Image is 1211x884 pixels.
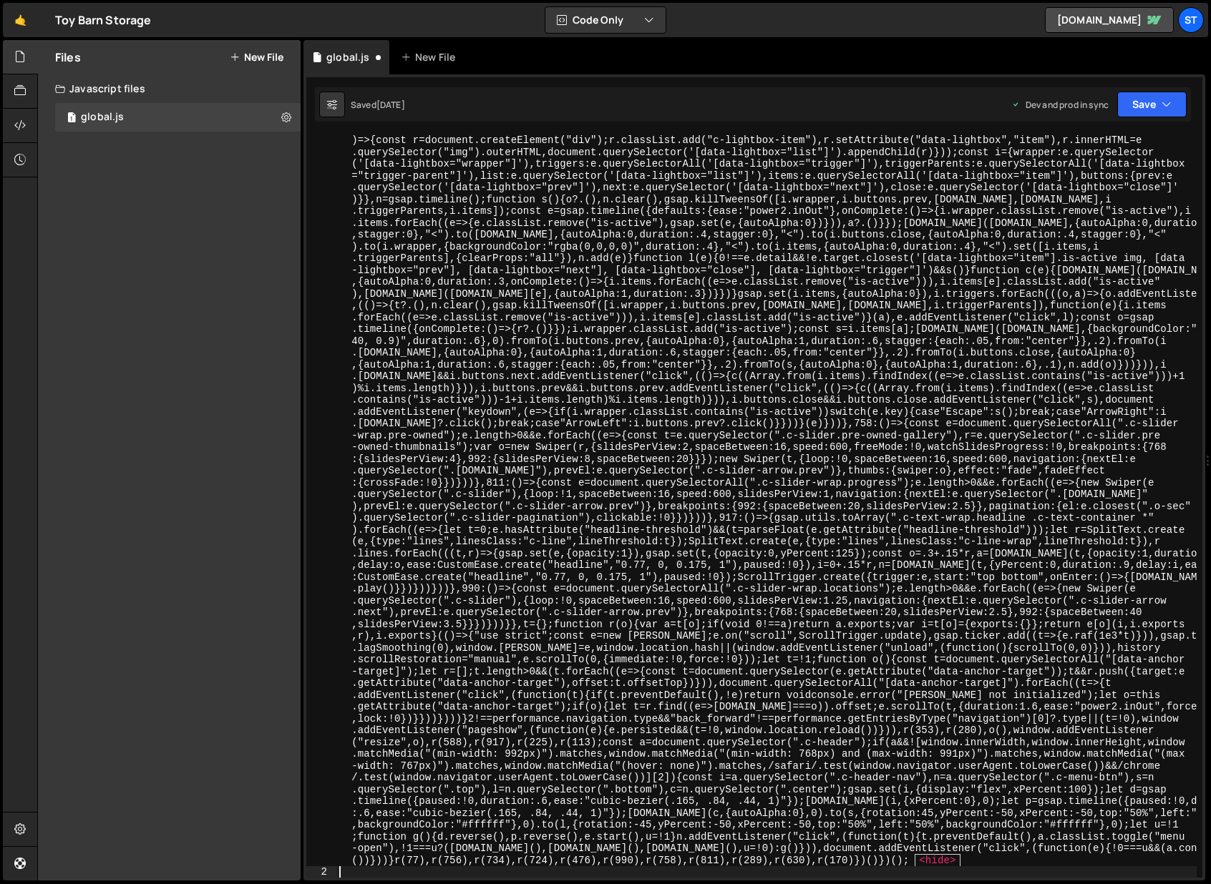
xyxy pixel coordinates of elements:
[230,51,283,63] button: New File
[67,113,76,124] span: 1
[3,3,38,37] a: 🤙
[55,11,152,29] div: Toy Barn Storage
[915,854,960,868] span: <hide>
[376,99,405,111] div: [DATE]
[55,103,301,132] div: 16992/46607.js
[1117,92,1187,117] button: Save
[38,74,301,103] div: Javascript files
[55,49,81,65] h2: Files
[351,99,405,111] div: Saved
[401,50,461,64] div: New File
[1011,99,1109,111] div: Dev and prod in sync
[81,111,124,124] div: global.js
[306,866,336,878] div: 2
[1178,7,1204,33] a: ST
[545,7,666,33] button: Code Only
[1045,7,1174,33] a: [DOMAIN_NAME]
[326,50,369,64] div: global.js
